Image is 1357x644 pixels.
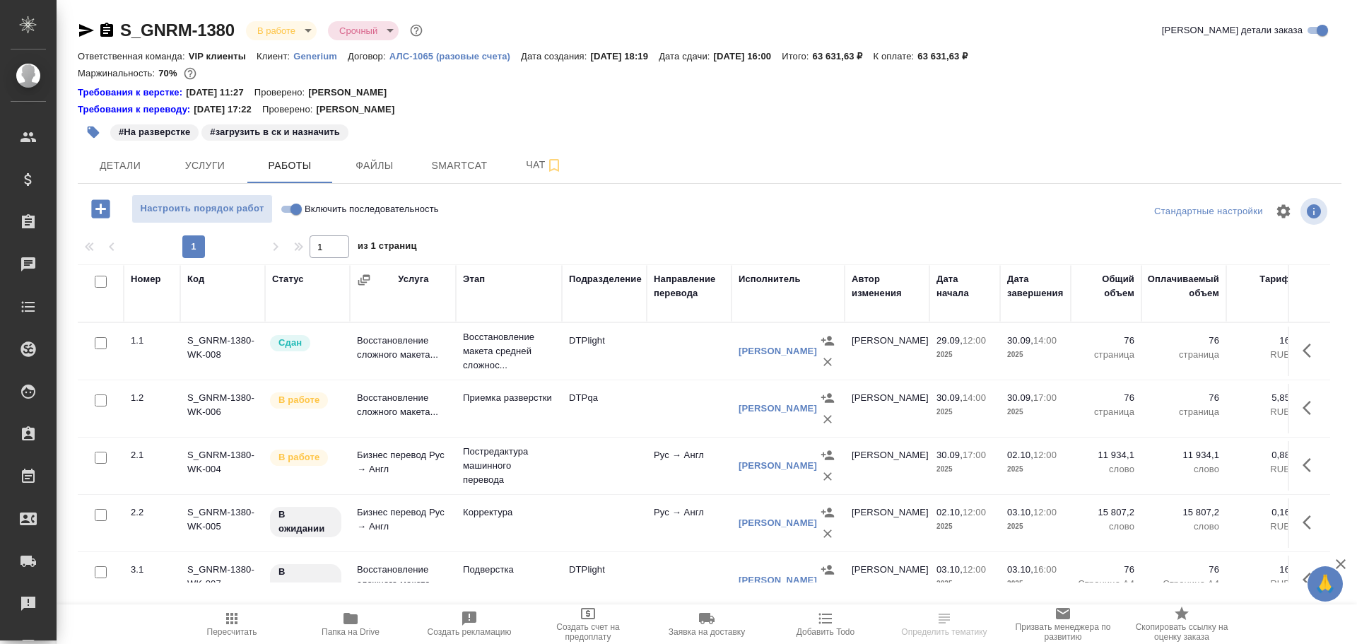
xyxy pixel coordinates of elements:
[963,507,986,517] p: 12:00
[246,21,317,40] div: В работе
[335,25,382,37] button: Срочный
[308,86,397,100] p: [PERSON_NAME]
[1149,391,1219,405] p: 76
[917,51,978,62] p: 63 631,63 ₽
[180,384,265,433] td: S_GNRM-1380-WK-006
[1078,577,1134,591] p: Страница А4
[817,351,838,373] button: Удалить
[817,502,838,523] button: Назначить
[1149,577,1219,591] p: Страница А4
[817,409,838,430] button: Удалить
[278,450,319,464] p: В работе
[817,580,838,602] button: Удалить
[845,498,929,548] td: [PERSON_NAME]
[350,498,456,548] td: Бизнес перевод Рус → Англ
[1078,272,1134,300] div: Общий объем
[739,272,801,286] div: Исполнитель
[1149,334,1219,348] p: 76
[817,523,838,544] button: Удалить
[180,556,265,605] td: S_GNRM-1380-WK-007
[269,505,343,539] div: Исполнитель назначен, приступать к работе пока рано
[278,336,302,350] p: Сдан
[845,441,929,491] td: [PERSON_NAME]
[1078,405,1134,419] p: страница
[158,68,180,78] p: 70%
[1078,391,1134,405] p: 76
[305,202,439,216] span: Включить последовательность
[936,520,993,534] p: 2025
[1308,566,1343,602] button: 🙏
[1033,392,1057,403] p: 17:00
[78,86,186,100] a: Требования к верстке:
[131,334,173,348] div: 1.1
[350,327,456,376] td: Восстановление сложного макета...
[936,348,993,362] p: 2025
[647,498,732,548] td: Рус → Англ
[131,448,173,462] div: 2.1
[262,103,317,117] p: Проверено:
[189,51,257,62] p: VIP клиенты
[1149,563,1219,577] p: 76
[109,125,200,137] span: На разверстке
[389,51,521,62] p: АЛС-1065 (разовые счета)
[1294,563,1328,597] button: Здесь прячутся важные кнопки
[562,327,647,376] td: DTPlight
[936,577,993,591] p: 2025
[739,575,817,585] a: [PERSON_NAME]
[1149,348,1219,362] p: страница
[813,51,874,62] p: 63 631,63 ₽
[739,517,817,528] a: [PERSON_NAME]
[845,384,929,433] td: [PERSON_NAME]
[463,330,555,373] p: Восстановление макета средней сложнос...
[78,103,194,117] a: Требования к переводу:
[562,384,647,433] td: DTPqa
[1233,405,1290,419] p: RUB
[398,272,428,286] div: Услуга
[1259,272,1290,286] div: Тариф
[1233,462,1290,476] p: RUB
[119,125,190,139] p: #На разверстке
[463,505,555,520] p: Корректура
[269,448,343,467] div: Исполнитель выполняет работу
[1078,448,1134,462] p: 11 934,1
[278,508,333,536] p: В ожидании
[131,563,173,577] div: 3.1
[1007,520,1064,534] p: 2025
[782,51,812,62] p: Итого:
[1007,348,1064,362] p: 2025
[1313,569,1337,599] span: 🙏
[316,103,405,117] p: [PERSON_NAME]
[963,392,986,403] p: 14:00
[78,86,186,100] div: Нажми, чтобы открыть папку с инструкцией
[180,441,265,491] td: S_GNRM-1380-WK-004
[1007,272,1064,300] div: Дата завершения
[1033,450,1057,460] p: 12:00
[1148,272,1219,300] div: Оплачиваемый объем
[256,157,324,175] span: Работы
[78,117,109,148] button: Добавить тэг
[269,563,343,596] div: Исполнитель назначен, приступать к работе пока рано
[1233,334,1290,348] p: 16
[936,392,963,403] p: 30.09,
[1294,391,1328,425] button: Здесь прячутся важные кнопки
[936,405,993,419] p: 2025
[358,238,417,258] span: из 1 страниц
[348,51,389,62] p: Договор:
[1233,448,1290,462] p: 0,88
[463,391,555,405] p: Приемка разверстки
[817,330,838,351] button: Назначить
[1149,520,1219,534] p: слово
[389,49,521,62] a: АЛС-1065 (разовые счета)
[131,391,173,405] div: 1.2
[1078,520,1134,534] p: слово
[1151,201,1267,223] div: split button
[293,51,348,62] p: Generium
[569,272,642,286] div: Подразделение
[714,51,782,62] p: [DATE] 16:00
[654,272,724,300] div: Направление перевода
[425,157,493,175] span: Smartcat
[78,51,189,62] p: Ответственная команда:
[81,194,120,223] button: Добавить работу
[463,563,555,577] p: Подверстка
[936,272,993,300] div: Дата начала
